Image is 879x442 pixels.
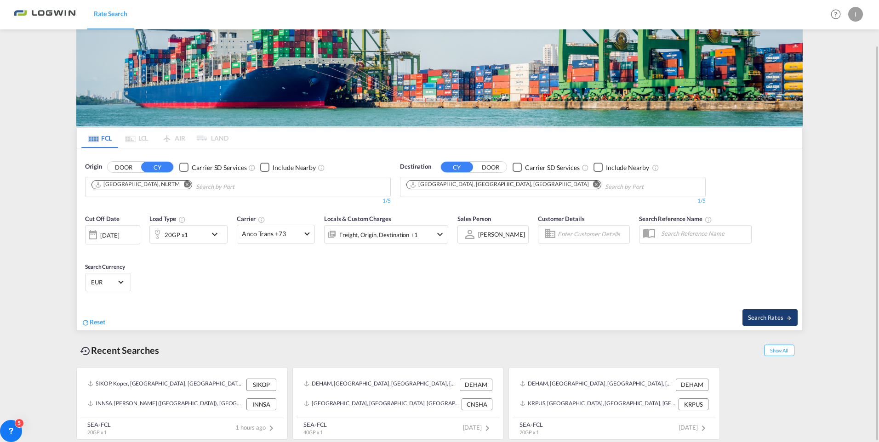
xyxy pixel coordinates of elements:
md-icon: Unchecked: Ignores neighbouring ports when fetching rates.Checked : Includes neighbouring ports w... [652,164,659,171]
div: Press delete to remove this chip. [410,181,591,188]
span: [DATE] [463,424,493,431]
span: Load Type [149,215,186,222]
img: bc73a0e0d8c111efacd525e4c8ad7d32.png [14,4,76,25]
button: Remove [178,181,192,190]
span: 40GP x 1 [303,429,323,435]
span: EUR [91,278,117,286]
md-tab-item: FCL [81,128,118,148]
md-icon: icon-backup-restore [80,346,91,357]
span: Search Rates [748,314,792,321]
md-checkbox: Checkbox No Ink [179,162,246,172]
div: Help [828,6,848,23]
div: [PERSON_NAME] [478,231,525,238]
md-pagination-wrapper: Use the left and right arrow keys to navigate between tabs [81,128,228,148]
span: Carrier [237,215,265,222]
div: I [848,7,863,22]
button: CY [441,162,473,172]
div: Press delete to remove this chip. [95,181,182,188]
div: 1/5 [400,197,706,205]
md-chips-wrap: Chips container. Use arrow keys to select chips. [405,177,696,194]
span: Help [828,6,844,22]
span: Customer Details [538,215,584,222]
md-icon: icon-arrow-right [786,315,792,321]
div: SEA-FCL [303,420,327,429]
input: Enter Customer Details [558,227,627,241]
div: [DATE] [85,225,140,244]
div: [DATE] [100,231,119,239]
span: [DATE] [679,424,709,431]
button: DOOR [108,162,140,173]
recent-search-card: DEHAM, [GEOGRAPHIC_DATA], [GEOGRAPHIC_DATA], [GEOGRAPHIC_DATA], [GEOGRAPHIC_DATA] DEHAM[GEOGRAPHI... [292,367,504,440]
span: 20GP x 1 [519,429,539,435]
md-icon: icon-chevron-right [266,423,277,434]
md-icon: icon-chevron-down [434,229,445,240]
md-icon: icon-chevron-right [698,423,709,434]
div: Freight Origin Destination Factory Stuffing [339,228,418,241]
md-icon: icon-refresh [81,318,90,327]
button: CY [141,162,173,172]
span: Search Reference Name [639,215,712,222]
span: Search Currency [85,263,125,270]
div: Recent Searches [76,340,163,361]
div: Include Nearby [606,163,649,172]
recent-search-card: SIKOP, Koper, [GEOGRAPHIC_DATA], [GEOGRAPHIC_DATA], [GEOGRAPHIC_DATA] SIKOPINNSA, [PERSON_NAME] (... [76,367,288,440]
div: INNSA [246,398,276,410]
span: 20GP x 1 [87,429,107,435]
md-checkbox: Checkbox No Ink [594,162,649,172]
div: KRPUS, Busan, Korea, Republic of, Greater China & Far East Asia, Asia Pacific [520,398,676,410]
md-icon: icon-information-outline [178,216,186,223]
div: Pasir Gudang, Johor, MYPGU [410,181,589,188]
md-icon: icon-chevron-right [482,423,493,434]
span: Rate Search [94,10,127,17]
div: 20GP x1icon-chevron-down [149,225,228,244]
div: 20GP x1 [165,228,188,241]
div: OriginDOOR CY Checkbox No InkUnchecked: Search for CY (Container Yard) services for all selected ... [77,148,802,330]
div: Include Nearby [273,163,316,172]
div: CNSHA [462,398,492,410]
div: Carrier SD Services [192,163,246,172]
md-checkbox: Checkbox No Ink [513,162,580,172]
input: Search Reference Name [656,227,751,240]
span: Reset [90,318,105,326]
input: Chips input. [196,180,283,194]
md-icon: icon-chevron-down [209,229,225,240]
md-datepicker: Select [85,243,92,255]
span: 1 hours ago [235,424,277,431]
md-checkbox: Checkbox No Ink [260,162,316,172]
div: KRPUS [679,398,708,410]
md-icon: Unchecked: Search for CY (Container Yard) services for all selected carriers.Checked : Search for... [582,164,589,171]
div: Carrier SD Services [525,163,580,172]
div: DEHAM [676,379,708,391]
button: DOOR [474,162,507,173]
button: Remove [587,181,601,190]
div: 1/5 [85,197,391,205]
div: DEHAM, Hamburg, Germany, Western Europe, Europe [304,379,457,391]
div: Rotterdam, NLRTM [95,181,180,188]
div: CNSHA, Shanghai, China, Greater China & Far East Asia, Asia Pacific [304,398,459,410]
span: Destination [400,162,431,171]
md-select: Sales Person: Ivan Navarro [477,227,526,241]
div: SIKOP, Koper, Slovenia, Southern Europe, Europe [88,379,244,391]
div: Freight Origin Destination Factory Stuffingicon-chevron-down [324,225,448,244]
div: SEA-FCL [519,420,543,429]
span: Sales Person [457,215,491,222]
md-icon: Your search will be saved by the below given name [705,216,712,223]
button: Search Ratesicon-arrow-right [742,309,798,326]
div: DEHAM, Hamburg, Germany, Western Europe, Europe [520,379,674,391]
div: DEHAM [460,379,492,391]
md-icon: Unchecked: Ignores neighbouring ports when fetching rates.Checked : Includes neighbouring ports w... [318,164,325,171]
div: icon-refreshReset [81,317,105,328]
recent-search-card: DEHAM, [GEOGRAPHIC_DATA], [GEOGRAPHIC_DATA], [GEOGRAPHIC_DATA], [GEOGRAPHIC_DATA] DEHAMKRPUS, [GE... [508,367,720,440]
div: INNSA, Jawaharlal Nehru (Nhava Sheva), India, Indian Subcontinent, Asia Pacific [88,398,244,410]
span: Origin [85,162,102,171]
span: Show All [764,345,794,356]
md-icon: The selected Trucker/Carrierwill be displayed in the rate results If the rates are from another f... [258,216,265,223]
div: SIKOP [246,379,276,391]
md-icon: Unchecked: Search for CY (Container Yard) services for all selected carriers.Checked : Search for... [248,164,256,171]
span: Locals & Custom Charges [324,215,391,222]
span: Cut Off Date [85,215,120,222]
span: Anco Trans +73 [242,229,302,238]
md-select: Select Currency: € EUREuro [90,275,126,289]
md-chips-wrap: Chips container. Use arrow keys to select chips. [90,177,287,194]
